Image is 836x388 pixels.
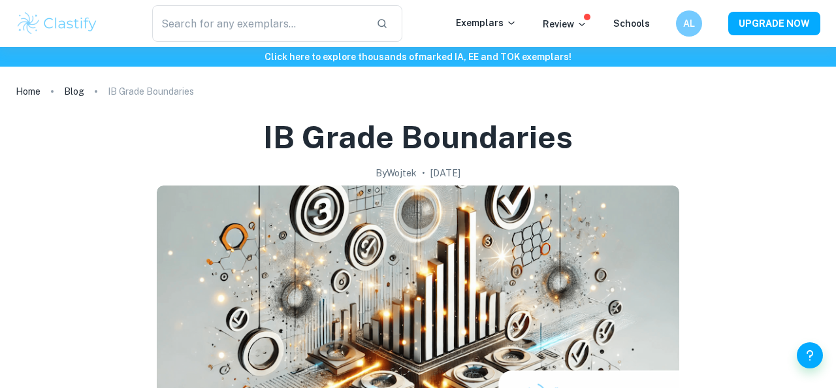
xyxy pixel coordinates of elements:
p: Review [543,17,587,31]
h6: Click here to explore thousands of marked IA, EE and TOK exemplars ! [3,50,833,64]
h6: AL [682,16,697,31]
a: Home [16,82,40,101]
img: Clastify logo [16,10,99,37]
p: • [422,166,425,180]
p: Exemplars [456,16,517,30]
input: Search for any exemplars... [152,5,366,42]
a: Schools [613,18,650,29]
button: AL [676,10,702,37]
h2: By Wojtek [376,166,417,180]
p: IB Grade Boundaries [108,84,194,99]
h2: [DATE] [430,166,460,180]
h1: IB Grade Boundaries [263,116,573,158]
button: Help and Feedback [797,342,823,368]
a: Blog [64,82,84,101]
button: UPGRADE NOW [728,12,820,35]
